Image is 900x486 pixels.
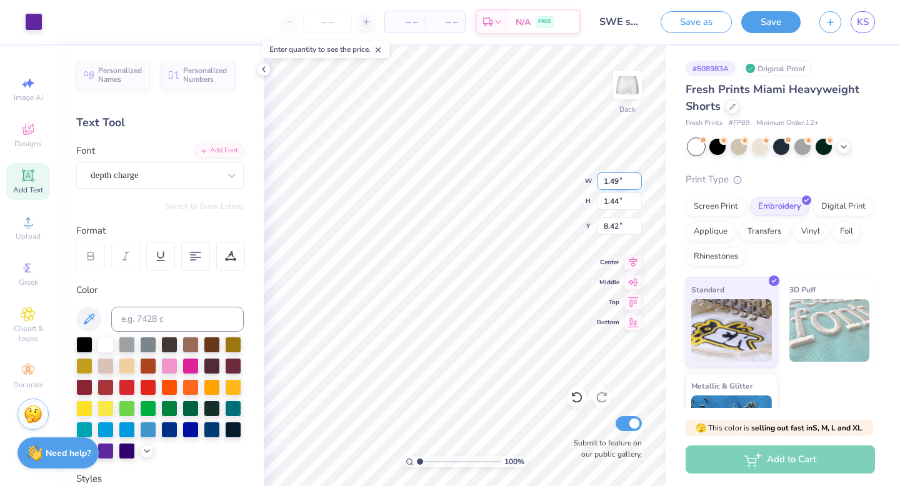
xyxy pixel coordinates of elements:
strong: selling out fast in S, M, L and XL [751,423,862,433]
span: N/A [516,16,531,29]
input: Untitled Design [590,9,651,34]
span: Standard [691,283,724,296]
div: Transfers [739,222,789,241]
span: Image AI [14,92,43,102]
span: Upload [16,231,41,241]
div: # 508983A [686,61,736,76]
div: Enter quantity to see the price. [262,41,389,58]
span: Personalized Names [98,66,142,84]
div: Applique [686,222,736,241]
div: Format [76,224,245,238]
span: Middle [597,278,619,287]
span: Personalized Numbers [183,66,227,84]
span: 3D Puff [789,283,816,296]
div: Screen Print [686,197,746,216]
div: Color [76,283,244,297]
label: Submit to feature on our public gallery. [567,437,642,460]
span: Clipart & logos [6,324,50,344]
span: Fresh Prints Miami Heavyweight Shorts [686,82,859,114]
span: This color is . [696,422,864,434]
div: Embroidery [750,197,809,216]
span: 100 % [504,456,524,467]
span: – – [392,16,417,29]
span: Bottom [597,318,619,327]
span: Greek [19,277,38,287]
div: Back [619,104,636,115]
div: Text Tool [76,114,244,131]
label: Font [76,144,95,158]
span: KS [857,15,869,29]
span: Add Text [13,185,43,195]
div: Print Type [686,172,875,187]
input: e.g. 7428 c [111,307,244,332]
span: Minimum Order: 12 + [756,118,819,129]
div: Digital Print [813,197,874,216]
div: Original Proof [742,61,812,76]
span: – – [432,16,457,29]
span: Metallic & Glitter [691,379,753,392]
div: Rhinestones [686,247,746,266]
span: # FP89 [729,118,750,129]
input: – – [303,11,352,33]
img: Back [615,72,640,97]
div: Add Font [194,144,244,158]
img: Metallic & Glitter [691,395,772,458]
button: Save [741,11,801,33]
span: FREE [538,17,551,26]
span: Top [597,298,619,307]
span: Decorate [13,380,43,390]
div: Vinyl [793,222,828,241]
img: 3D Puff [789,299,870,362]
button: Save as [661,11,732,33]
div: Styles [76,472,244,486]
button: Switch to Greek Letters [166,201,244,211]
a: KS [851,11,875,33]
span: Center [597,258,619,267]
span: Designs [14,139,42,149]
span: Fresh Prints [686,118,722,129]
strong: Need help? [46,447,91,459]
img: Standard [691,299,772,362]
span: 🫣 [696,422,706,434]
div: Foil [832,222,861,241]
